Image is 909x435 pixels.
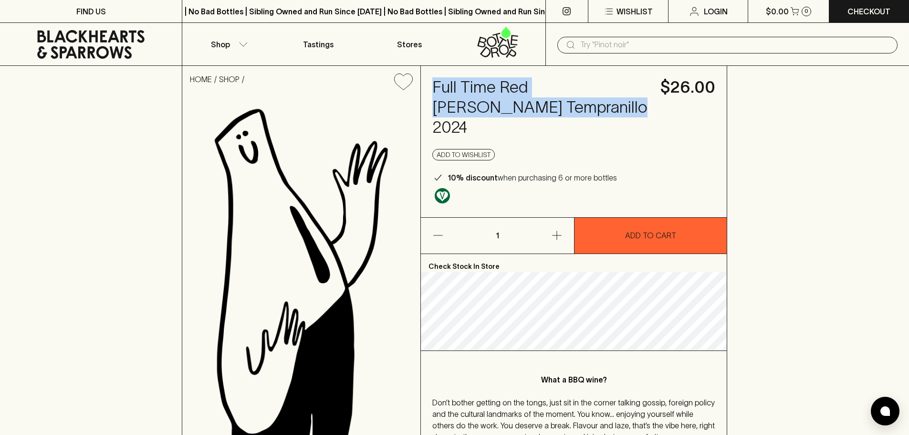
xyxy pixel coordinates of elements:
[390,70,417,94] button: Add to wishlist
[616,6,653,17] p: Wishlist
[451,374,696,385] p: What a BBQ wine?
[575,218,727,254] button: ADD TO CART
[766,6,789,17] p: $0.00
[805,9,808,14] p: 0
[435,188,450,203] img: Vegan
[432,186,452,206] a: Made without the use of any animal products.
[847,6,890,17] p: Checkout
[660,77,715,97] h4: $26.00
[580,37,890,53] input: Try "Pinot noir"
[182,23,273,65] button: Shop
[364,23,455,65] a: Stores
[432,77,649,138] h4: Full Time Red [PERSON_NAME] Tempranillo 2024
[190,75,212,84] a: HOME
[397,39,422,50] p: Stores
[625,230,676,241] p: ADD TO CART
[219,75,240,84] a: SHOP
[432,149,495,160] button: Add to wishlist
[448,173,498,182] b: 10% discount
[880,406,890,416] img: bubble-icon
[211,39,230,50] p: Shop
[273,23,364,65] a: Tastings
[448,172,617,183] p: when purchasing 6 or more bottles
[76,6,106,17] p: FIND US
[486,218,509,254] p: 1
[421,254,727,272] p: Check Stock In Store
[704,6,728,17] p: Login
[303,39,334,50] p: Tastings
